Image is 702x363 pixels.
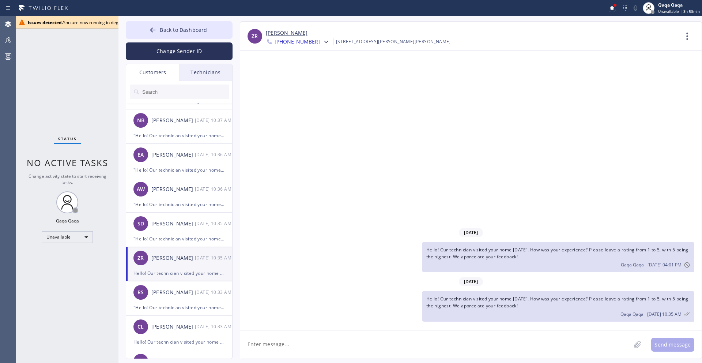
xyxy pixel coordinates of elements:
div: 09/03/2025 9:36 AM [195,185,233,193]
span: [DATE] [459,277,483,286]
div: Hello! Our technician visited your home [DATE]. How was your experience? Please leave a rating fr... [133,338,225,346]
div: Unavailable [42,231,93,243]
div: "Hello! Our technician visited your home [DATE]. How was your experience? Please leave a rating f... [133,303,225,312]
span: [DATE] [459,228,483,237]
div: Customers [126,64,179,81]
div: 09/03/2025 9:36 AM [195,150,233,159]
span: NB [137,116,144,125]
div: "Hello! Our technician visited your home [DATE]. How was your experience? Please leave a rating f... [133,235,225,243]
button: Send message [651,338,694,352]
div: [PERSON_NAME] [151,288,195,297]
div: [PERSON_NAME] [151,151,195,159]
span: SD [137,220,144,228]
span: Unavailable | 3h 53min [658,9,700,14]
button: Mute [630,3,641,13]
div: "Hello! Our technician visited your home [DATE]. How was your experience? Please leave a rating f... [133,166,225,174]
div: 09/03/2025 9:35 AM [195,219,233,228]
div: [PERSON_NAME] [151,220,195,228]
span: [PHONE_NUMBER] [275,38,320,47]
div: 09/03/2025 9:33 AM [195,288,233,296]
a: [PERSON_NAME] [266,29,307,37]
div: 09/03/2025 9:33 AM [195,322,233,331]
div: Technicians [179,64,232,81]
div: [PERSON_NAME] [151,116,195,125]
div: Hello! Our technician visited your home [DATE]. How was your experience? Please leave a rating fr... [133,269,225,277]
button: Change Sender ID [126,42,233,60]
span: ZR [137,254,144,262]
span: EA [137,151,144,159]
div: Qaqa Qaqa [658,2,700,8]
span: Qaqa Qaqa [621,262,644,268]
span: Hello! Our technician visited your home [DATE]. How was your experience? Please leave a rating fr... [426,247,688,260]
span: CL [137,323,144,331]
div: "Hello! Our technician visited your home [DATE]. How was your experience? Please leave a rating f... [133,200,225,209]
span: Qaqa Qaqa [620,311,643,317]
span: ZR [252,32,258,41]
b: Issues detected. [28,19,63,26]
span: Hello! Our technician visited your home [DATE]. How was your experience? Please leave a rating fr... [426,296,688,309]
span: AW [137,185,145,194]
div: [PERSON_NAME] [151,323,195,331]
div: "Hello! Our technician visited your home [DATE]. How was your experience? Please leave a rating f... [133,131,225,140]
input: Search [141,85,229,99]
button: Back to Dashboard [126,21,233,39]
span: Status [58,136,77,141]
span: No active tasks [27,157,108,169]
div: [PERSON_NAME] [151,254,195,262]
div: You are now running in degraded mode and some functionality might be affected. Refresh or contact... [28,19,604,26]
span: RS [137,288,144,297]
span: Change activity state to start receiving tasks. [29,173,106,186]
div: 09/02/2025 9:01 AM [422,242,694,272]
div: 09/03/2025 9:35 AM [195,254,233,262]
div: 09/03/2025 9:37 AM [195,116,233,124]
div: 09/03/2025 9:35 AM [422,291,694,322]
div: Qaqa Qaqa [56,218,79,224]
div: [PERSON_NAME] [151,185,195,194]
span: [DATE] 10:35 AM [647,311,682,317]
span: Back to Dashboard [160,26,207,33]
span: [DATE] 04:01 PM [648,262,682,268]
div: [STREET_ADDRESS][PERSON_NAME][PERSON_NAME] [336,37,451,46]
